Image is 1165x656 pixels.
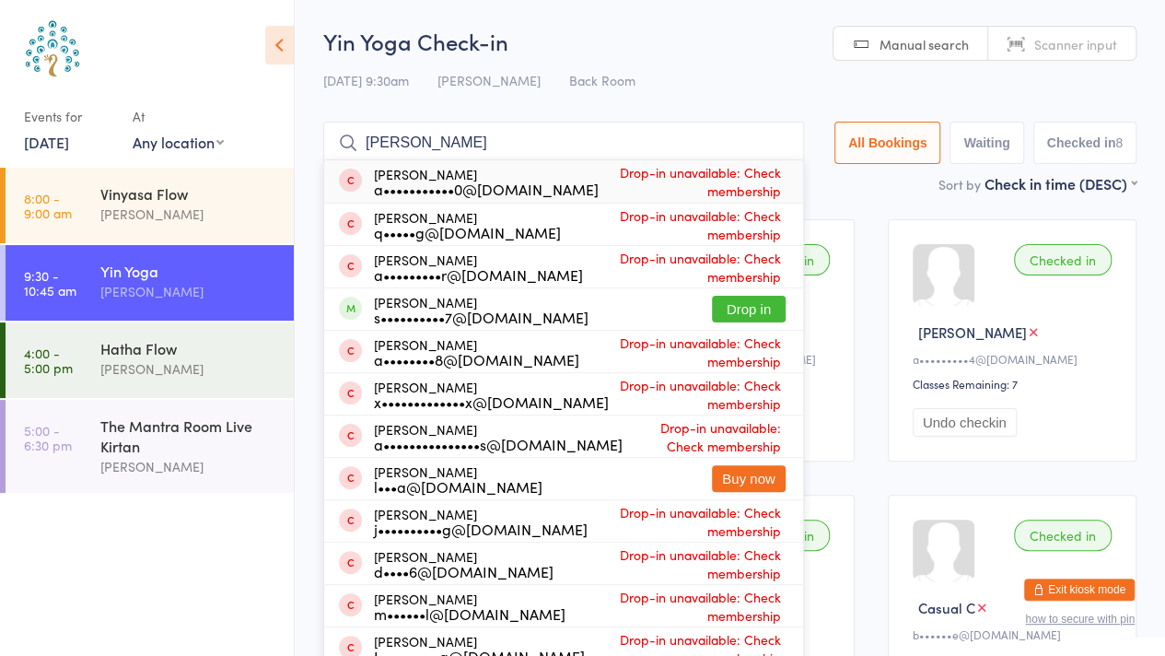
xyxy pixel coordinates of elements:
a: 4:00 -5:00 pmHatha Flow[PERSON_NAME] [6,322,294,398]
div: Checked in [1014,520,1112,551]
div: Checked in [1014,244,1112,275]
span: [PERSON_NAME] [918,322,1027,342]
div: s••••••••••7@[DOMAIN_NAME] [374,310,588,324]
div: Vinyasa Flow [100,183,278,204]
div: [PERSON_NAME] [374,464,542,494]
span: Drop-in unavailable: Check membership [553,541,786,587]
div: [PERSON_NAME] [374,549,553,579]
button: how to secure with pin [1025,613,1135,626]
div: [PERSON_NAME] [100,281,278,302]
div: [PERSON_NAME] [374,337,579,367]
span: Scanner input [1034,35,1117,53]
div: [PERSON_NAME] [100,204,278,225]
div: m••••••l@[DOMAIN_NAME] [374,606,565,621]
div: d••••6@[DOMAIN_NAME] [374,564,553,579]
div: Yin Yoga [100,261,278,281]
div: [PERSON_NAME] [374,507,588,536]
div: q•••••g@[DOMAIN_NAME] [374,225,561,240]
span: Drop-in unavailable: Check membership [609,371,786,417]
button: Checked in8 [1033,122,1137,164]
button: Buy now [712,465,786,492]
div: 8 [1115,135,1123,150]
button: Exit kiosk mode [1024,579,1135,601]
div: j••••••••••g@[DOMAIN_NAME] [374,521,588,536]
button: All Bookings [834,122,941,164]
div: [PERSON_NAME] [374,295,588,324]
span: Casual C [918,598,975,617]
div: Hatha Flow [100,338,278,358]
a: [DATE] [24,132,69,152]
div: [PERSON_NAME] [374,210,561,240]
span: Drop-in unavailable: Check membership [623,414,786,460]
img: Australian School of Meditation & Yoga [18,14,87,83]
span: Drop-in unavailable: Check membership [561,202,786,248]
a: 9:30 -10:45 amYin Yoga[PERSON_NAME] [6,245,294,321]
div: b••••••e@[DOMAIN_NAME] [913,627,1117,642]
div: [PERSON_NAME] [100,456,278,477]
div: Classes Remaining: 7 [913,376,1117,392]
div: a•••••••••4@[DOMAIN_NAME] [913,351,1117,367]
div: Any location [133,132,224,152]
div: Check in time (DESC) [984,173,1136,193]
span: Drop-in unavailable: Check membership [599,158,786,205]
div: [PERSON_NAME] [374,252,583,282]
div: [PERSON_NAME] [374,592,565,621]
input: Search [323,122,804,164]
time: 4:00 - 5:00 pm [24,346,73,375]
div: [PERSON_NAME] [374,422,623,451]
div: a•••••••••••••••s@[DOMAIN_NAME] [374,437,623,451]
div: a••••••••8@[DOMAIN_NAME] [374,352,579,367]
span: Drop-in unavailable: Check membership [583,244,786,290]
span: Drop-in unavailable: Check membership [588,498,786,545]
div: a•••••••••r@[DOMAIN_NAME] [374,267,583,282]
div: [PERSON_NAME] [100,358,278,380]
a: 8:00 -9:00 amVinyasa Flow[PERSON_NAME] [6,168,294,243]
div: x•••••••••••••x@[DOMAIN_NAME] [374,394,609,409]
time: 8:00 - 9:00 am [24,191,72,220]
span: Manual search [880,35,969,53]
span: Back Room [569,71,635,89]
div: The Mantra Room Live Kirtan [100,416,278,456]
div: a•••••••••••0@[DOMAIN_NAME] [374,182,599,196]
span: Drop-in unavailable: Check membership [579,329,786,375]
span: Drop-in unavailable: Check membership [565,583,786,629]
span: [PERSON_NAME] [437,71,541,89]
a: 5:00 -6:30 pmThe Mantra Room Live Kirtan[PERSON_NAME] [6,400,294,493]
div: [PERSON_NAME] [374,167,599,196]
div: [PERSON_NAME] [374,380,609,409]
label: Sort by [938,175,981,193]
button: Drop in [712,296,786,322]
button: Waiting [949,122,1023,164]
div: At [133,101,224,132]
div: l•••a@[DOMAIN_NAME] [374,479,542,494]
button: Undo checkin [913,408,1017,437]
time: 9:30 - 10:45 am [24,268,76,298]
time: 5:00 - 6:30 pm [24,423,72,452]
div: Events for [24,101,114,132]
span: [DATE] 9:30am [323,71,409,89]
h2: Yin Yoga Check-in [323,26,1136,56]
